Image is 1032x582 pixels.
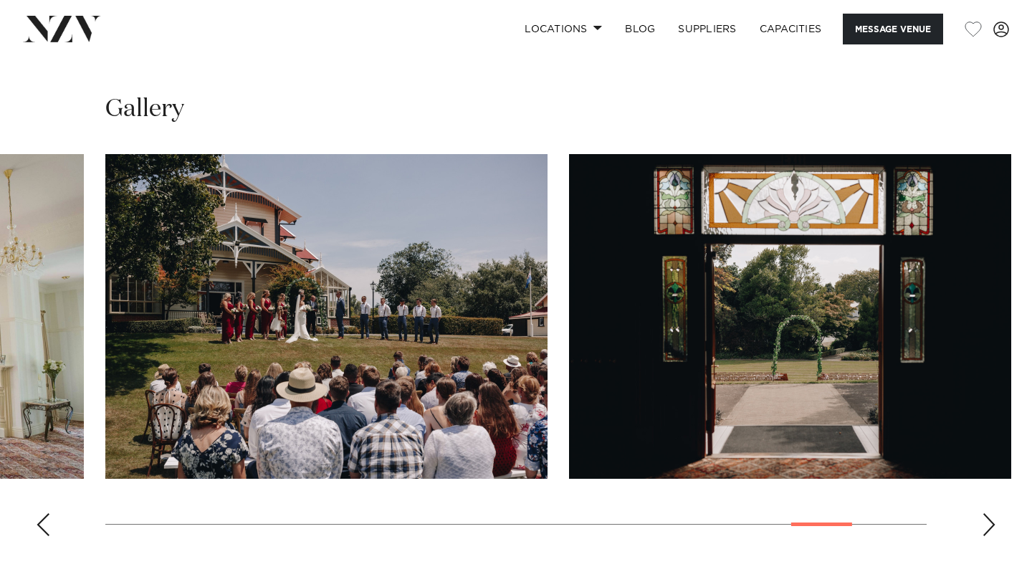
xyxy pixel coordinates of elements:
[613,14,666,44] a: BLOG
[105,154,548,479] swiper-slide: 21 / 24
[23,16,101,42] img: nzv-logo.png
[569,154,1011,479] swiper-slide: 22 / 24
[105,93,184,125] h2: Gallery
[748,14,833,44] a: Capacities
[843,14,943,44] button: Message Venue
[666,14,747,44] a: SUPPLIERS
[513,14,613,44] a: Locations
